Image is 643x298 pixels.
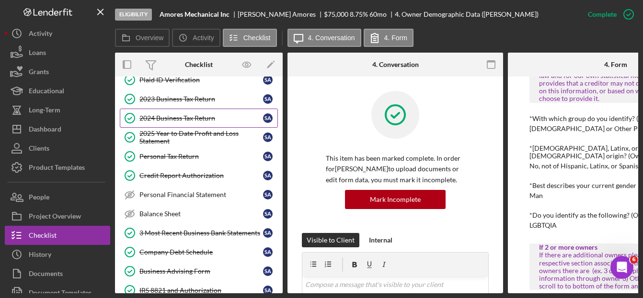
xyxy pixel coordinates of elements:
div: S A [263,286,273,295]
button: Activity [172,29,220,47]
p: This item has been marked complete. In order for [PERSON_NAME] to upload documents or edit form d... [326,153,465,185]
div: [PERSON_NAME] Amores [238,11,324,18]
div: Credit Report Authorization [139,172,263,179]
a: Personal Tax ReturnSA [120,147,278,166]
a: 2023 Business Tax ReturnSA [120,89,278,109]
button: Mark Incomplete [345,190,446,209]
div: Company Debt Schedule [139,248,263,256]
div: Mark Incomplete [370,190,421,209]
a: Company Debt ScheduleSA [120,243,278,262]
button: 4. Conversation [287,29,361,47]
a: 3 Most Recent Business Bank StatementsSA [120,223,278,243]
div: Documents [29,264,63,286]
div: S A [263,266,273,276]
a: 2024 Business Tax ReturnSA [120,109,278,128]
button: Grants [5,62,110,81]
a: Credit Report AuthorizationSA [120,166,278,185]
div: S A [263,152,273,161]
label: Activity [193,34,214,42]
div: Internal [369,233,392,247]
button: Checklist [5,226,110,245]
button: 4. Form [364,29,413,47]
div: S A [263,94,273,104]
div: Personal Financial Statement [139,191,263,199]
iframe: Intercom live chat [610,256,633,279]
div: S A [263,171,273,180]
label: Overview [136,34,163,42]
div: Grants [29,62,49,84]
button: Internal [364,233,397,247]
div: S A [263,190,273,199]
div: People [29,188,49,209]
button: Overview [115,29,170,47]
div: Man [529,192,543,199]
label: 4. Form [384,34,407,42]
a: Dashboard [5,120,110,139]
a: 2025 Year to Date Profit and Loss StatementSA [120,128,278,147]
div: 60 mo [369,11,387,18]
button: Product Templates [5,158,110,177]
button: Educational [5,81,110,100]
div: S A [263,132,273,142]
div: Clients [29,139,49,160]
button: Checklist [223,29,277,47]
div: Checklist [185,61,213,68]
div: S A [263,209,273,219]
div: History [29,245,51,266]
div: 4. Form [604,61,627,68]
a: Project Overview [5,207,110,226]
button: History [5,245,110,264]
div: Loans [29,43,46,65]
button: Documents [5,264,110,283]
div: 8.75 % [350,11,368,18]
div: Visible to Client [307,233,355,247]
div: Activity [29,24,52,45]
span: 6 [630,256,638,264]
div: 4. Conversation [372,61,419,68]
a: Plaid ID VerificationSA [120,70,278,89]
label: Checklist [243,34,271,42]
a: Personal Financial StatementSA [120,185,278,204]
div: Business Advising Form [139,267,263,275]
span: $75,000 [324,10,348,18]
button: Complete [578,5,638,24]
div: Product Templates [29,158,85,179]
div: S A [263,75,273,85]
div: 4. Owner Demographic Data ([PERSON_NAME]) [395,11,539,18]
button: People [5,188,110,207]
a: Business Advising FormSA [120,262,278,281]
button: Activity [5,24,110,43]
div: Dashboard [29,120,61,141]
div: Personal Tax Return [139,153,263,160]
div: 2025 Year to Date Profit and Loss Statement [139,130,263,145]
div: Complete [588,5,617,24]
button: Clients [5,139,110,158]
div: Project Overview [29,207,81,228]
button: Visible to Client [302,233,359,247]
div: Eligibility [115,9,152,21]
button: Loans [5,43,110,62]
b: Amores Mechanical Inc [160,11,230,18]
div: Educational [29,81,64,103]
div: IRS 8821 and Authorization [139,287,263,294]
div: S A [263,228,273,238]
button: Long-Term [5,100,110,120]
div: Long-Term [29,100,60,122]
div: LGBTQIA [529,221,557,229]
label: 4. Conversation [308,34,355,42]
div: Checklist [29,226,57,247]
div: S A [263,113,273,123]
div: Balance Sheet [139,210,263,218]
div: 2023 Business Tax Return [139,95,263,103]
a: Balance SheetSA [120,204,278,223]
